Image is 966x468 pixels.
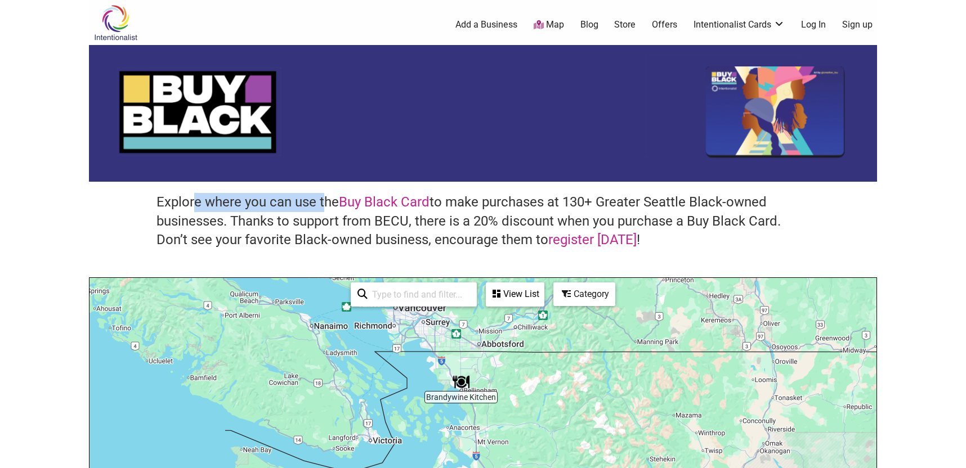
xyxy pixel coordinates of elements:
a: Add a Business [455,19,517,31]
a: Store [614,19,636,31]
a: Map [534,19,564,31]
a: Buy Black Card [339,194,430,210]
img: Intentionalist [89,4,142,41]
a: Blog [580,19,598,31]
h4: Explore where you can use the to make purchases at 130+ Greater Seattle Black-owned businesses. T... [156,193,810,250]
div: See a list of the visible businesses [486,282,544,307]
div: Category [554,283,614,305]
a: register [DATE] [548,232,637,247]
div: View List [487,283,543,305]
input: Type to find and filter... [368,283,470,305]
a: Sign up [842,19,873,31]
a: Offers [652,19,677,31]
div: Type to search and filter [351,282,477,307]
img: sponsor logo [89,45,877,182]
div: Brandywine Kitchen [453,373,469,390]
div: Filter by category [553,282,615,306]
a: Log In [801,19,826,31]
a: Intentionalist Cards [694,19,785,31]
